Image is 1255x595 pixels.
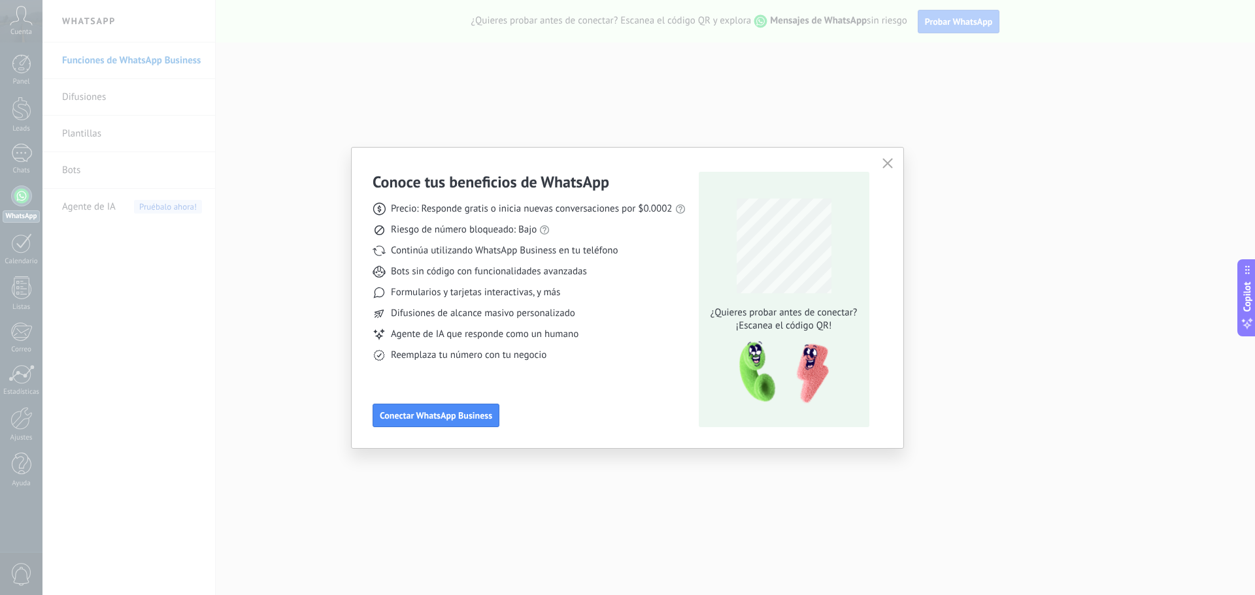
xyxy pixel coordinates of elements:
[391,244,618,257] span: Continúa utilizando WhatsApp Business en tu teléfono
[391,307,575,320] span: Difusiones de alcance masivo personalizado
[391,202,673,216] span: Precio: Responde gratis o inicia nuevas conversaciones por $0.0002
[373,404,499,427] button: Conectar WhatsApp Business
[380,411,492,420] span: Conectar WhatsApp Business
[391,286,560,299] span: Formularios y tarjetas interactivas, y más
[728,338,831,408] img: qr-pic-1x.png
[1241,281,1254,312] span: Copilot
[391,349,546,362] span: Reemplaza tu número con tu negocio
[373,172,609,192] h3: Conoce tus beneficios de WhatsApp
[391,223,537,236] span: Riesgo de número bloqueado: Bajo
[707,319,861,332] span: ¡Escanea el código QR!
[391,328,578,341] span: Agente de IA que responde como un humano
[707,306,861,319] span: ¿Quieres probar antes de conectar?
[391,265,587,278] span: Bots sin código con funcionalidades avanzadas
